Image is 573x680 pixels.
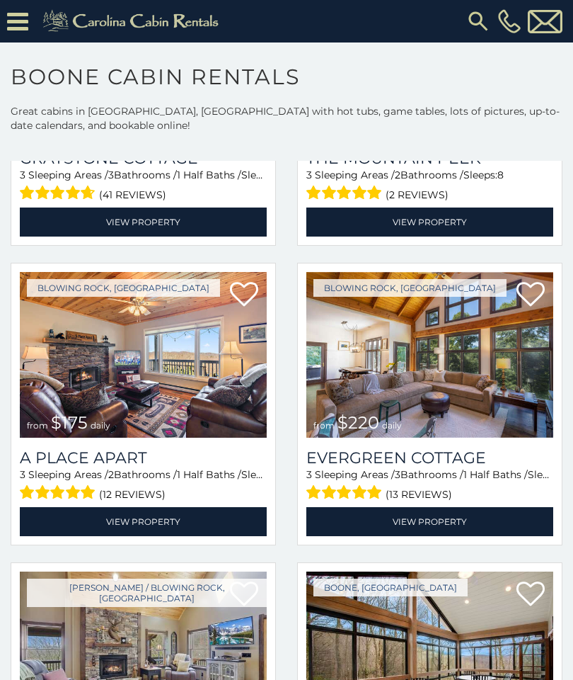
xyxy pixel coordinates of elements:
span: 1 Half Baths / [177,169,241,181]
a: Add to favorites [516,280,545,310]
img: A Place Apart [20,272,267,438]
img: search-regular.svg [465,8,491,34]
span: 3 [395,468,400,481]
span: from [313,420,335,431]
a: Boone, [GEOGRAPHIC_DATA] [313,579,468,596]
span: 3 [20,169,25,181]
a: A Place Apart from $175 daily [20,272,267,438]
a: Blowing Rock, [GEOGRAPHIC_DATA] [313,279,507,297]
span: 3 [306,468,312,481]
a: View Property [20,507,267,536]
span: 1 Half Baths / [177,468,241,481]
span: 3 [108,169,114,181]
span: 3 [20,468,25,481]
span: 3 [306,169,312,181]
span: daily [382,420,402,431]
a: View Property [20,208,267,237]
div: Sleeping Areas / Bathrooms / Sleeps: [20,467,267,504]
span: 8 [497,169,504,181]
span: $175 [51,412,88,433]
a: [PHONE_NUMBER] [494,9,524,33]
a: Evergreen Cottage [306,448,553,467]
a: Blowing Rock, [GEOGRAPHIC_DATA] [27,279,220,297]
a: A Place Apart [20,448,267,467]
span: $220 [337,412,379,433]
span: (41 reviews) [99,186,166,204]
img: Evergreen Cottage [306,272,553,438]
img: Khaki-logo.png [35,7,231,35]
span: (13 reviews) [386,485,452,504]
span: daily [91,420,110,431]
span: 2 [395,169,400,181]
div: Sleeping Areas / Bathrooms / Sleeps: [306,168,553,204]
a: View Property [306,507,553,536]
a: [PERSON_NAME] / Blowing Rock, [GEOGRAPHIC_DATA] [27,579,267,607]
a: Evergreen Cottage from $220 daily [306,272,553,438]
span: (12 reviews) [99,485,166,504]
span: from [27,420,48,431]
a: View Property [306,208,553,237]
div: Sleeping Areas / Bathrooms / Sleeps: [20,168,267,204]
div: Sleeping Areas / Bathrooms / Sleeps: [306,467,553,504]
span: 1 Half Baths / [463,468,528,481]
span: (2 reviews) [386,186,448,204]
span: 2 [108,468,114,481]
a: Add to favorites [516,580,545,610]
a: Add to favorites [230,280,258,310]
